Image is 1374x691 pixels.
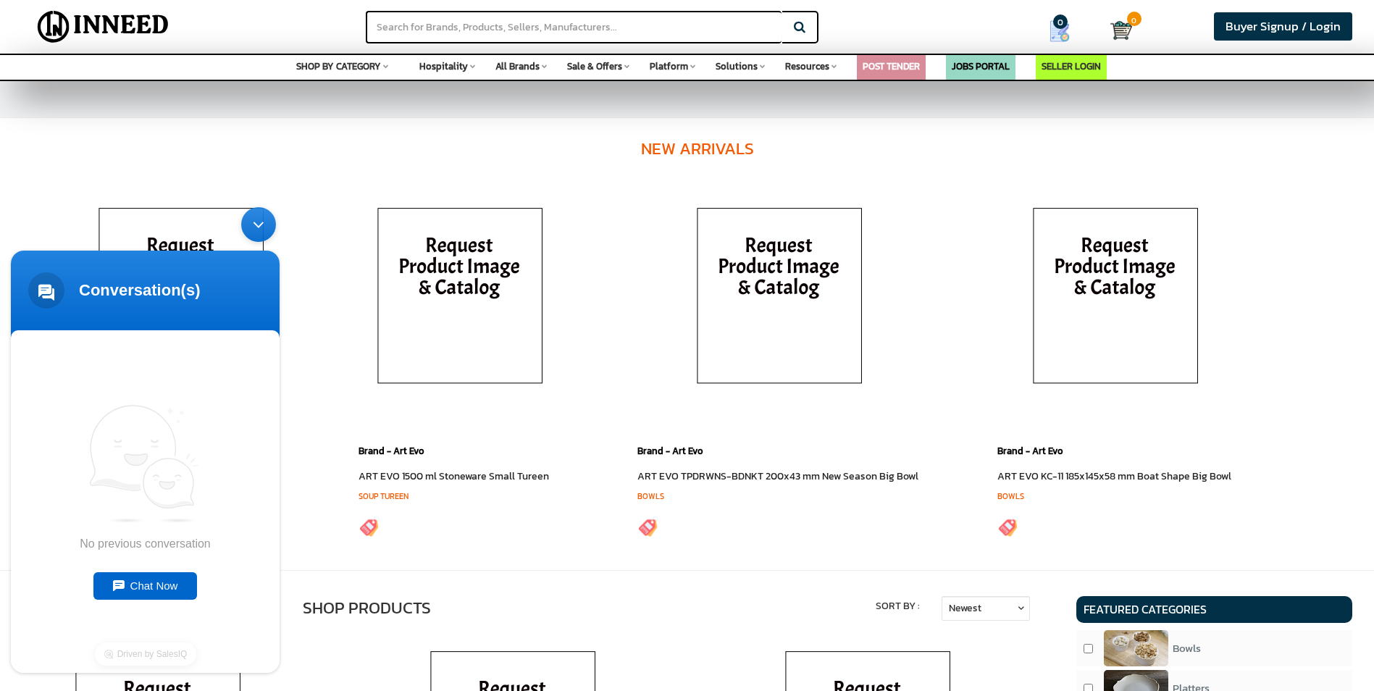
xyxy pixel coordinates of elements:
img: Inneed.Market [25,9,181,45]
img: inneed-image-na.png [80,190,282,408]
a: Cart 0 [1110,14,1124,46]
h4: New Arrivals [101,118,1294,180]
img: inneed-image-na.png [359,190,561,408]
img: inneed-price-tag.png [637,516,659,537]
span: 0 [1127,12,1141,26]
span: Hospitality [419,59,468,73]
a: Brand - Art Evo [997,444,1063,458]
span: Solutions [716,59,758,73]
a: Buyer Signup / Login [1214,12,1352,41]
img: inneed-price-tag.png [359,516,380,537]
a: my Quotes 0 [1021,14,1110,48]
img: inneed-price-tag.png [997,516,1019,537]
div: Chat Now [90,372,194,400]
img: Show My Quotes [1049,20,1071,42]
a: ART EVO KC-11 185x145x58 mm Boat Shape Big Bowl [997,469,1231,484]
label: Sort By : [876,599,920,613]
a: ART EVO TPDRWNS-BDNKT 200x43 mm New Season Big Bowl [637,469,918,484]
span: SHOP BY CATEGORY [296,59,381,73]
a: Soup Tureen [359,490,409,502]
em: Driven by SalesIQ [114,449,184,459]
h4: Featured Categories [1076,596,1352,624]
span: Resources [785,59,829,73]
img: product [1104,630,1168,666]
a: Brand - Art Evo [637,444,703,458]
img: salesiqlogo_leal7QplfZFryJ6FIlVepeu7OftD7mt8q6exU6-34PB8prfIgodN67KcxXM9Y7JQ_.png [100,450,110,458]
iframe: SalesIQ Chatwindow [4,200,287,680]
span: No previous conversation [76,204,207,351]
img: Cart [1110,20,1132,41]
a: JOBS PORTAL [952,59,1010,73]
a: Brand - Art Evo [359,444,424,458]
span: Sale & Offers [567,59,622,73]
a: Bowls [637,490,664,502]
span: Buyer Signup / Login [1226,17,1341,35]
img: inneed-image-na.png [1014,190,1217,408]
a: POST TENDER [863,59,920,73]
input: Search for Brands, Products, Sellers, Manufacturers... [366,11,782,43]
img: inneed-image-na.png [678,190,881,408]
span: Bowls [1173,640,1201,656]
span: 0 [1053,14,1068,29]
span: Platform [650,59,688,73]
a: ART EVO 1500 ml Stoneware Small Tureen [359,469,549,484]
a: Bowls [997,490,1024,502]
label: Shop Products [303,596,431,620]
a: SELLER LOGIN [1042,59,1101,73]
span: All Brands [495,59,540,73]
